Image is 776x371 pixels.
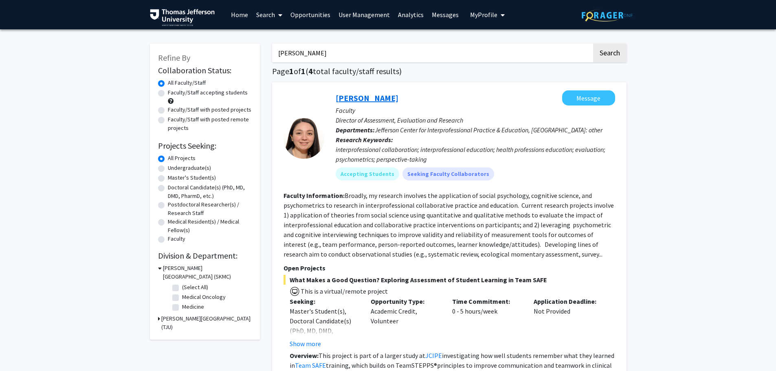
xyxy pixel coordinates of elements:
fg-read-more: Broadly, my research involves the application of social psychology, cognitive science, and psycho... [284,191,614,258]
b: Departments: [336,126,375,134]
label: All Projects [168,154,196,162]
a: Team SAFE [295,361,326,369]
p: Open Projects [284,263,615,273]
p: Opportunity Type: [371,296,440,306]
label: Medicine [182,303,204,311]
h1: Page of ( total faculty/staff results) [272,66,627,76]
label: All Faculty/Staff [168,79,206,87]
div: Master's Student(s), Doctoral Candidate(s) (PhD, MD, DMD, PharmD, etc.) [290,306,359,345]
span: 1 [301,66,306,76]
div: interprofessional collaboration; interprofessional education; health professions education; evalu... [336,145,615,164]
div: 0 - 5 hours/week [446,296,528,349]
h3: [PERSON_NAME][GEOGRAPHIC_DATA] (TJU) [161,314,252,331]
button: Search [593,44,627,62]
label: Postdoctoral Researcher(s) / Research Staff [168,200,252,217]
label: Faculty [168,235,185,243]
a: Opportunities [286,0,334,29]
a: User Management [334,0,394,29]
p: Faculty [336,105,615,115]
p: Seeking: [290,296,359,306]
span: 1 [289,66,294,76]
span: ® [434,361,437,369]
label: Medical Resident(s) / Medical Fellow(s) [168,217,252,235]
a: Home [227,0,252,29]
img: ForagerOne Logo [582,9,633,22]
span: Refine By [158,53,190,63]
label: Faculty/Staff accepting students [168,88,248,97]
mat-chip: Accepting Students [336,167,399,180]
button: Show more [290,339,321,349]
label: Master's Student(s) [168,173,216,182]
p: Time Commitment: [452,296,521,306]
a: JCIPE [425,351,442,360]
label: Faculty/Staff with posted projects [168,105,251,114]
a: Analytics [394,0,428,29]
b: Research Keywords: [336,136,393,144]
label: Faculty/Staff with posted remote projects [168,115,252,132]
iframe: Chat [6,334,35,365]
span: Jefferson Center for Interprofessional Practice & Education, [GEOGRAPHIC_DATA]: other [375,126,602,134]
h3: [PERSON_NAME][GEOGRAPHIC_DATA] (SKMC) [163,264,252,281]
label: (Select All) [182,283,208,292]
span: My Profile [470,11,497,19]
a: [PERSON_NAME] [336,93,398,103]
a: Search [252,0,286,29]
span: What Makes a Good Question? Exploring Assessment of Student Learning in Team SAFE [284,275,615,285]
mat-chip: Seeking Faculty Collaborators [402,167,494,180]
span: 4 [308,66,313,76]
label: Doctoral Candidate(s) (PhD, MD, DMD, PharmD, etc.) [168,183,252,200]
p: Director of Assessment, Evaluation and Research [336,115,615,125]
label: Undergraduate(s) [168,164,211,172]
strong: Overview: [290,351,319,360]
h2: Division & Department: [158,251,252,261]
p: Application Deadline: [534,296,603,306]
button: Message Maria Brucato [562,90,615,105]
input: Search Keywords [272,44,592,62]
div: Academic Credit, Volunteer [365,296,446,349]
h2: Projects Seeking: [158,141,252,151]
label: Medical Oncology [182,293,226,301]
div: Not Provided [528,296,609,349]
b: Faculty Information: [284,191,345,200]
img: Thomas Jefferson University Logo [150,9,215,26]
h2: Collaboration Status: [158,66,252,75]
a: Messages [428,0,463,29]
span: This is a virtual/remote project [300,287,388,295]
